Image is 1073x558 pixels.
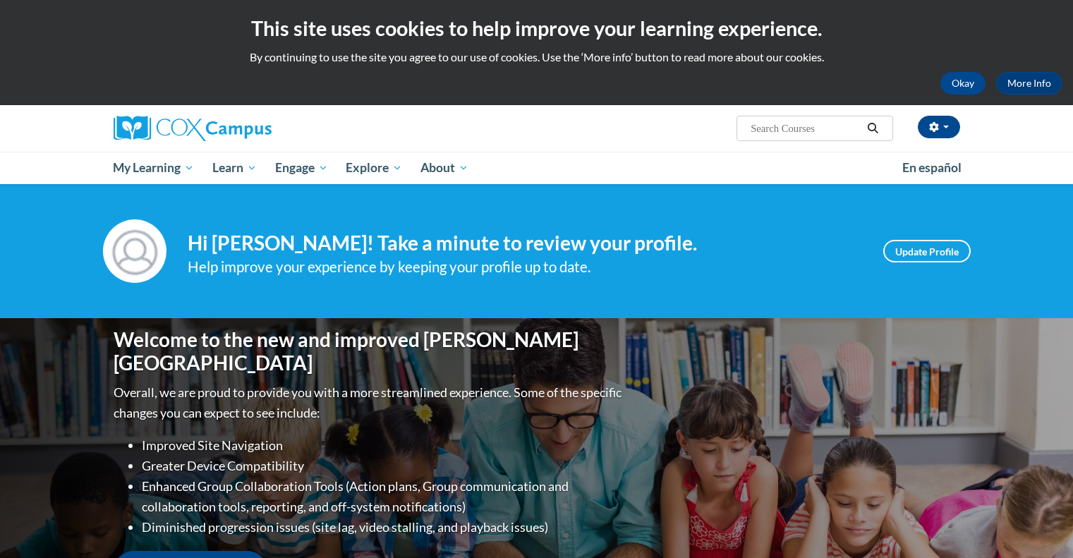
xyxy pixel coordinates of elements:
div: Help improve your experience by keeping your profile up to date. [188,255,862,279]
img: Cox Campus [114,116,272,141]
li: Diminished progression issues (site lag, video stalling, and playback issues) [142,517,625,538]
span: Learn [212,159,257,176]
span: Explore [346,159,402,176]
a: My Learning [104,152,204,184]
button: Account Settings [918,116,960,138]
button: Search [862,120,883,137]
a: Learn [203,152,266,184]
span: En español [902,160,962,175]
h2: This site uses cookies to help improve your learning experience. [11,14,1062,42]
button: Okay [940,72,986,95]
a: Engage [266,152,337,184]
input: Search Courses [749,120,862,137]
p: By continuing to use the site you agree to our use of cookies. Use the ‘More info’ button to read... [11,49,1062,65]
a: Cox Campus [114,116,382,141]
a: More Info [996,72,1062,95]
h4: Hi [PERSON_NAME]! Take a minute to review your profile. [188,231,862,255]
span: About [420,159,468,176]
span: My Learning [113,159,194,176]
div: Main menu [92,152,981,184]
a: Update Profile [883,240,971,262]
li: Improved Site Navigation [142,435,625,456]
img: Profile Image [103,219,166,283]
p: Overall, we are proud to provide you with a more streamlined experience. Some of the specific cha... [114,382,625,423]
span: Engage [275,159,328,176]
a: About [411,152,478,184]
a: Explore [337,152,411,184]
iframe: Button to launch messaging window [1017,502,1062,547]
li: Greater Device Compatibility [142,456,625,476]
a: En español [893,153,971,183]
li: Enhanced Group Collaboration Tools (Action plans, Group communication and collaboration tools, re... [142,476,625,517]
h1: Welcome to the new and improved [PERSON_NAME][GEOGRAPHIC_DATA] [114,328,625,375]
